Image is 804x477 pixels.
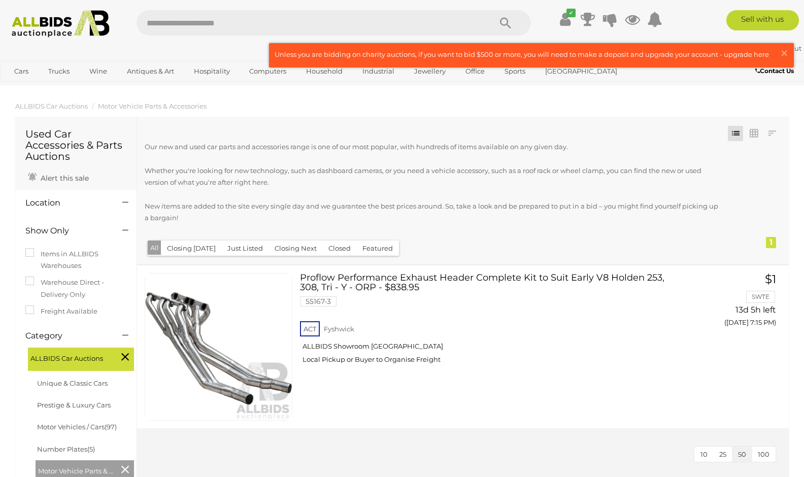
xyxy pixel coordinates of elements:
a: Jewellery [408,63,452,80]
h4: Location [25,198,107,208]
a: Motor Vehicle Parts & Accessories [98,102,207,110]
button: Closing [DATE] [161,241,222,256]
a: Industrial [356,63,401,80]
a: Hospitality [187,63,237,80]
a: Number Plates(5) [37,445,95,453]
a: Household [299,63,349,80]
div: 1 [766,237,776,248]
label: Warehouse Direct - Delivery Only [25,277,126,300]
span: 10 [700,450,708,458]
h4: Show Only [25,226,107,235]
a: Unique & Classic Cars [37,379,108,387]
button: 100 [752,447,776,462]
span: × [780,43,789,63]
button: All [148,241,161,255]
button: Search [480,10,531,36]
a: Trucks [42,63,76,80]
span: 50 [738,450,746,458]
a: Sell with us [726,10,799,30]
span: Motor Vehicle Parts & Accessories [38,463,114,477]
a: Computers [243,63,293,80]
span: (5) [87,445,95,453]
label: Freight Available [25,305,97,317]
h4: Category [25,331,107,340]
p: Our new and used car parts and accessories range is one of our most popular, with hundreds of ite... [145,141,721,224]
a: Antiques & Art [120,63,181,80]
a: Motor Vehicles / Cars(97) [37,423,117,431]
span: ALLBIDS Car Auctions [30,350,107,364]
a: [GEOGRAPHIC_DATA] [539,63,624,80]
a: Alert this sale [25,169,91,185]
button: Featured [356,241,399,256]
a: $1 SWTE 13d 5h left ([DATE] 7:15 PM) [688,273,779,332]
button: Closed [322,241,357,256]
span: (97) [105,423,117,431]
a: Office [459,63,491,80]
button: 50 [732,447,752,462]
i: ✔ [566,9,576,17]
a: Wine [83,63,114,80]
h1: Used Car Accessories & Parts Auctions [25,128,126,162]
a: ✔ [558,10,573,28]
button: 10 [694,447,714,462]
img: Allbids.com.au [6,10,115,38]
a: Sports [498,63,532,80]
label: Items in ALLBIDS Warehouses [25,248,126,272]
span: $1 [765,272,776,286]
a: Contact Us [755,65,796,77]
b: Contact Us [755,67,794,75]
button: 25 [713,447,732,462]
span: Alert this sale [38,174,89,183]
span: 100 [758,450,769,458]
a: Prestige & Luxury Cars [37,401,111,409]
a: Proflow Performance Exhaust Header Complete Kit to Suit Early V8 Holden 253, 308, Tri - Y - ORP -... [308,273,673,372]
button: Closing Next [269,241,323,256]
a: ALLBIDS Car Auctions [15,102,88,110]
a: Cars [8,63,35,80]
span: 25 [719,450,726,458]
button: Just Listed [221,241,269,256]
